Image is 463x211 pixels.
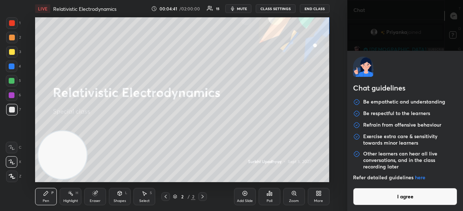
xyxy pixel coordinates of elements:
[363,133,457,146] p: Exercise extra care & sensitivity towards minor learners
[53,5,116,12] h4: Relativistic Electrodynamics
[363,150,457,170] p: Other learners can hear all live conversations, and in the class recording later
[114,199,126,203] div: Shapes
[289,199,299,203] div: Zoom
[6,46,21,58] div: 3
[363,122,441,129] p: Refrain from offensive behaviour
[63,199,78,203] div: Highlight
[267,199,272,203] div: Poll
[353,188,457,205] button: I agree
[6,156,21,168] div: X
[6,104,21,115] div: 7
[353,83,457,95] h2: Chat guidelines
[125,191,127,195] div: L
[179,194,186,199] div: 2
[415,174,425,181] a: here
[76,191,78,195] div: H
[35,4,50,13] div: LIVE
[216,7,220,10] div: 15
[6,61,21,72] div: 4
[256,4,296,13] button: CLASS SETTINGS
[237,199,253,203] div: Add Slide
[90,199,101,203] div: Eraser
[237,6,247,11] span: mute
[150,191,152,195] div: S
[363,110,430,117] p: Be respectful to the learners
[314,199,323,203] div: More
[6,75,21,87] div: 5
[51,191,54,195] div: P
[6,32,21,43] div: 2
[353,174,457,181] p: Refer detailed guidelines
[300,4,330,13] button: End Class
[43,199,49,203] div: Pen
[191,193,195,200] div: 2
[6,89,21,101] div: 6
[225,4,251,13] button: mute
[6,171,21,182] div: Z
[6,17,21,29] div: 1
[6,142,21,153] div: C
[187,194,190,199] div: /
[363,98,445,106] p: Be empathetic and understanding
[139,199,150,203] div: Select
